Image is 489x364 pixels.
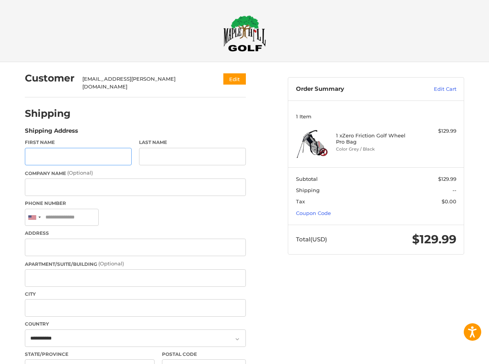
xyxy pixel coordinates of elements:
h4: 1 x Zero Friction Golf Wheel Pro Bag [336,132,414,145]
label: City [25,291,246,298]
label: Address [25,230,246,237]
small: (Optional) [98,260,124,267]
button: Edit [223,73,246,85]
li: Color Grey / Black [336,146,414,153]
div: $129.99 [416,127,456,135]
label: State/Province [25,351,155,358]
h3: Order Summary [296,85,405,93]
span: Subtotal [296,176,318,182]
h2: Customer [25,72,75,84]
label: Country [25,321,246,328]
a: Edit Cart [405,85,456,93]
img: Maple Hill Golf [223,15,266,52]
label: Phone Number [25,200,246,207]
span: Tax [296,198,305,205]
h2: Shipping [25,107,71,120]
span: -- [452,187,456,193]
a: Coupon Code [296,210,331,216]
label: Postal Code [162,351,246,358]
label: Last Name [139,139,246,146]
h3: 1 Item [296,113,456,120]
legend: Shipping Address [25,127,78,139]
label: Apartment/Suite/Building [25,260,246,268]
label: First Name [25,139,132,146]
span: $129.99 [412,232,456,246]
label: Company Name [25,169,246,177]
small: (Optional) [67,170,93,176]
span: Shipping [296,187,320,193]
span: $129.99 [438,176,456,182]
div: United States: +1 [25,209,43,226]
span: Total (USD) [296,236,327,243]
span: $0.00 [442,198,456,205]
div: [EMAIL_ADDRESS][PERSON_NAME][DOMAIN_NAME] [82,75,209,90]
